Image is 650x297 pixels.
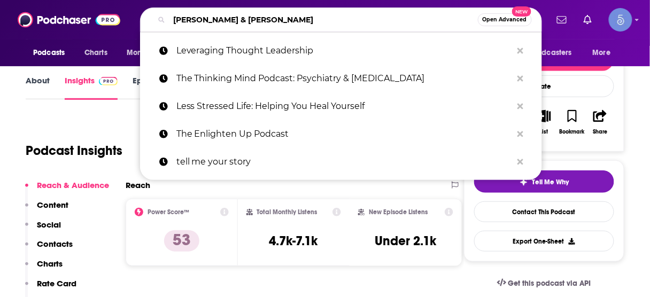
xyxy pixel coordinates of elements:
img: Podchaser - Follow, Share and Rate Podcasts [18,10,120,30]
button: Export One-Sheet [474,231,614,252]
a: Less Stressed Life: Helping You Heal Yourself [140,92,542,120]
p: The Thinking Mind Podcast: Psychiatry & Psychotherapy [176,65,512,92]
button: Social [25,220,61,239]
div: List [540,129,548,135]
button: tell me why sparkleTell Me Why [474,170,614,193]
span: Charts [84,45,107,60]
p: Leveraging Thought Leadership [176,37,512,65]
h2: New Episode Listens [369,208,428,216]
img: Podchaser Pro [99,77,118,85]
button: open menu [119,43,179,63]
a: The Enlighten Up Podcast [140,120,542,148]
button: List [530,103,558,142]
h3: Under 2.1k [375,233,436,249]
button: open menu [585,43,624,63]
a: Charts [78,43,114,63]
p: Contacts [37,239,73,249]
span: For Podcasters [521,45,572,60]
span: Open Advanced [483,17,527,22]
p: Rate Card [37,278,76,288]
button: Content [25,200,68,220]
button: Share [586,103,614,142]
button: Open AdvancedNew [478,13,532,26]
button: Show profile menu [609,8,632,32]
a: Get this podcast via API [489,270,600,296]
a: Episodes669 [133,75,185,100]
img: tell me why sparkle [520,178,528,186]
span: Podcasts [33,45,65,60]
input: Search podcasts, credits, & more... [169,11,478,28]
button: open menu [514,43,587,63]
p: Social [37,220,61,230]
div: Search podcasts, credits, & more... [140,7,542,32]
div: Share [593,129,607,135]
button: Charts [25,259,63,278]
button: Contacts [25,239,73,259]
p: The Enlighten Up Podcast [176,120,512,148]
span: New [512,6,531,17]
div: Rate [474,75,614,97]
span: More [593,45,611,60]
a: Leveraging Thought Leadership [140,37,542,65]
p: Charts [37,259,63,269]
p: tell me your story [176,148,512,176]
h2: Power Score™ [148,208,189,216]
a: About [26,75,50,100]
p: Content [37,200,68,210]
a: tell me your story [140,148,542,176]
img: User Profile [609,8,632,32]
span: Monitoring [127,45,165,60]
a: The Thinking Mind Podcast: Psychiatry & [MEDICAL_DATA] [140,65,542,92]
p: 53 [164,230,199,252]
button: open menu [26,43,79,63]
span: Logged in as Spiral5-G1 [609,8,632,32]
a: InsightsPodchaser Pro [65,75,118,100]
p: Reach & Audience [37,180,109,190]
span: Tell Me Why [532,178,569,186]
p: Less Stressed Life: Helping You Heal Yourself [176,92,512,120]
h3: 4.7k-7.1k [269,233,318,249]
div: Bookmark [560,129,585,135]
a: Show notifications dropdown [553,11,571,29]
a: Show notifications dropdown [579,11,596,29]
a: Contact This Podcast [474,201,614,222]
button: Bookmark [558,103,586,142]
span: Get this podcast via API [508,279,591,288]
h2: Total Monthly Listens [257,208,318,216]
button: Reach & Audience [25,180,109,200]
h1: Podcast Insights [26,143,122,159]
h2: Reach [126,180,150,190]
